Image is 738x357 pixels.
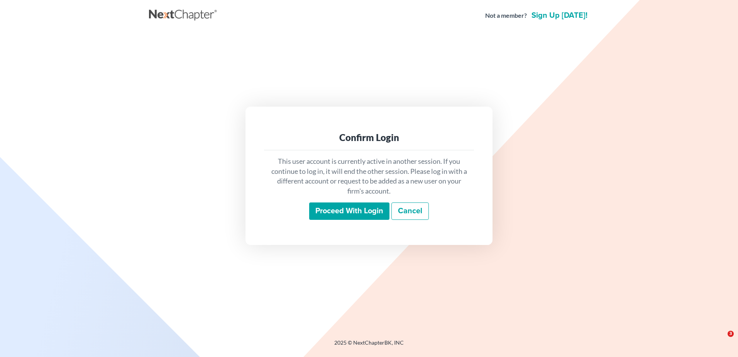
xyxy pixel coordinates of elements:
[309,202,389,220] input: Proceed with login
[712,331,730,349] iframe: Intercom live chat
[728,331,734,337] span: 3
[530,12,589,19] a: Sign up [DATE]!
[270,131,468,144] div: Confirm Login
[270,156,468,196] p: This user account is currently active in another session. If you continue to log in, it will end ...
[149,339,589,353] div: 2025 © NextChapterBK, INC
[391,202,429,220] a: Cancel
[485,11,527,20] strong: Not a member?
